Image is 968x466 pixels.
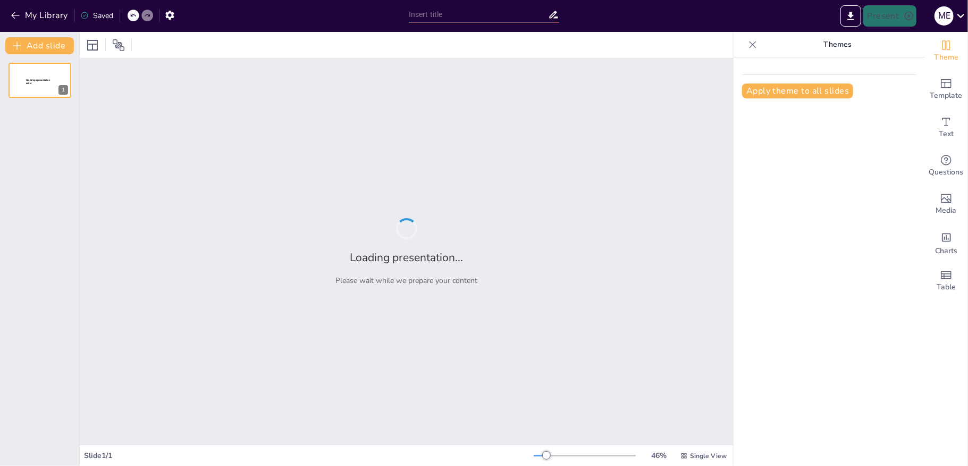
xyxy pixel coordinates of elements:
[9,63,71,98] div: 1
[80,11,113,21] div: Saved
[646,451,672,461] div: 46 %
[925,32,967,70] div: Change the overall theme
[84,451,534,461] div: Slide 1 / 1
[690,452,727,460] span: Single View
[925,109,967,147] div: Add text boxes
[925,185,967,223] div: Add images, graphics, shapes or video
[26,79,50,85] span: Sendsteps presentation editor
[935,6,954,26] div: M E
[409,7,549,22] input: Insert title
[863,5,916,27] button: Present
[8,7,72,24] button: My Library
[925,223,967,262] div: Add charts and graphs
[925,262,967,300] div: Add a table
[742,84,853,98] button: Apply theme to all slides
[761,32,914,57] p: Themes
[925,70,967,109] div: Add ready made slides
[335,276,477,286] p: Please wait while we prepare your content
[936,205,957,217] span: Media
[84,37,101,54] div: Layout
[58,85,68,95] div: 1
[840,5,861,27] button: Export to PowerPoint
[934,52,958,63] span: Theme
[925,147,967,185] div: Get real-time input from your audience
[112,39,125,52] span: Position
[929,167,964,178] span: Questions
[935,245,957,257] span: Charts
[935,5,954,27] button: M E
[5,37,74,54] button: Add slide
[930,90,963,102] span: Template
[939,128,954,140] span: Text
[937,281,956,293] span: Table
[350,250,463,265] h2: Loading presentation...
